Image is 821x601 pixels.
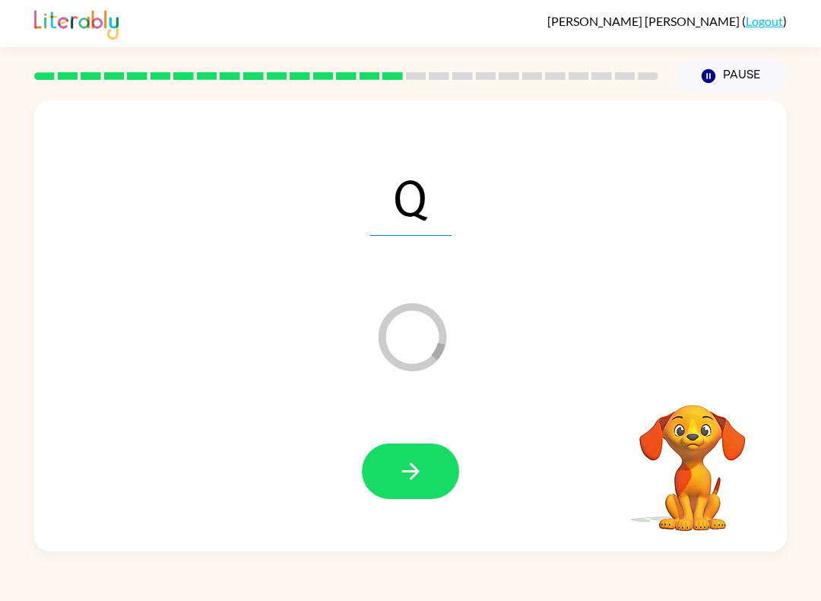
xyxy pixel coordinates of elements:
[547,14,787,28] div: ( )
[34,6,119,40] img: Literably
[617,381,769,533] video: Your browser must support playing .mp4 files to use Literably. Please try using another browser.
[370,157,452,236] span: Q
[677,59,787,94] button: Pause
[746,14,783,28] a: Logout
[547,14,742,28] span: [PERSON_NAME] [PERSON_NAME]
